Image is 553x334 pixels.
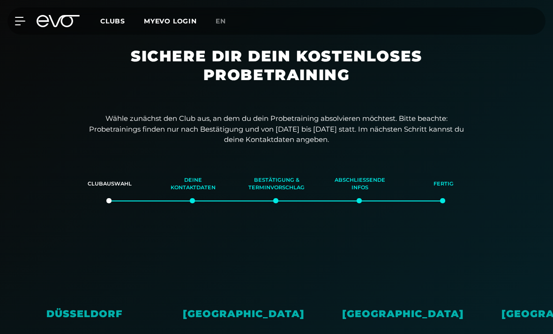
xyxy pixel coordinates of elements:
[80,171,140,197] div: Clubauswahl
[89,113,464,145] p: Wähle zunächst den Club aus, an dem du dein Probetraining absolvieren möchtest. Bitte beachte: Pr...
[330,171,390,197] div: Abschließende Infos
[100,16,144,25] a: Clubs
[413,171,473,197] div: Fertig
[163,171,223,197] div: Deine Kontaktdaten
[100,17,125,25] span: Clubs
[144,17,197,25] a: MYEVO LOGIN
[328,306,478,321] div: [GEOGRAPHIC_DATA]
[216,17,226,25] span: en
[9,306,159,321] div: Düsseldorf
[247,171,306,197] div: Bestätigung & Terminvorschlag
[61,47,492,99] h1: Sichere dir dein kostenloses Probetraining
[216,16,237,27] a: en
[169,306,319,321] div: [GEOGRAPHIC_DATA]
